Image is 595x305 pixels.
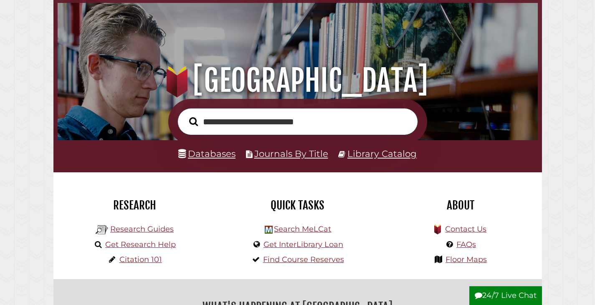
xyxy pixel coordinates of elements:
[263,240,343,249] a: Get InterLibrary Loan
[110,224,174,234] a: Research Guides
[385,198,536,212] h2: About
[347,148,417,159] a: Library Catalog
[263,255,344,264] a: Find Course Reserves
[274,224,331,234] a: Search MeLCat
[446,255,487,264] a: Floor Maps
[223,198,373,212] h2: Quick Tasks
[456,240,476,249] a: FAQs
[66,62,529,99] h1: [GEOGRAPHIC_DATA]
[445,224,486,234] a: Contact Us
[185,115,202,129] button: Search
[119,255,162,264] a: Citation 101
[105,240,176,249] a: Get Research Help
[60,198,210,212] h2: Research
[178,148,235,159] a: Databases
[96,224,108,236] img: Hekman Library Logo
[265,226,273,234] img: Hekman Library Logo
[189,117,198,126] i: Search
[254,148,328,159] a: Journals By Title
